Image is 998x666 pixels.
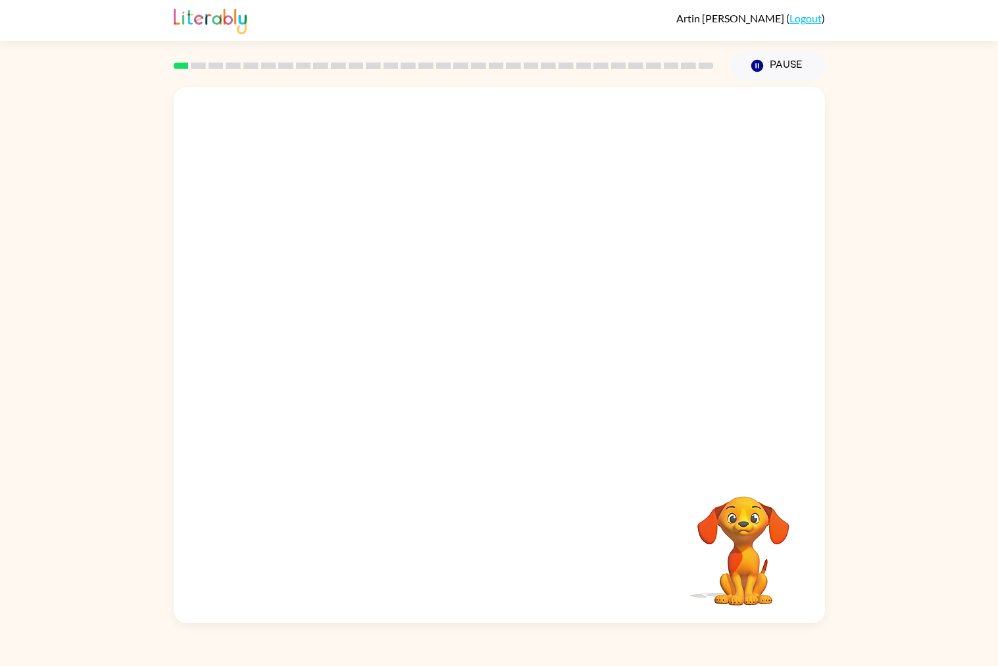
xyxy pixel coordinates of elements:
[678,476,809,607] video: Your browser must support playing .mp4 files to use Literably. Please try using another browser.
[730,51,825,81] button: Pause
[174,5,247,34] img: Literably
[676,12,786,24] span: Artin [PERSON_NAME]
[789,12,822,24] a: Logout
[676,12,825,24] div: ( )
